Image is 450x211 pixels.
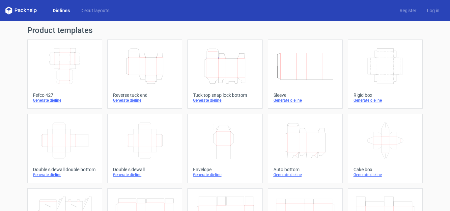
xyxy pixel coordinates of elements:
[193,172,257,177] div: Generate dieline
[27,40,102,109] a: Fefco 427Generate dieline
[273,92,337,98] div: Sleeve
[33,172,97,177] div: Generate dieline
[113,98,177,103] div: Generate dieline
[273,167,337,172] div: Auto bottom
[113,92,177,98] div: Reverse tuck end
[273,98,337,103] div: Generate dieline
[353,167,417,172] div: Cake box
[107,114,182,183] a: Double sidewallGenerate dieline
[353,172,417,177] div: Generate dieline
[193,92,257,98] div: Tuck top snap lock bottom
[193,98,257,103] div: Generate dieline
[348,114,423,183] a: Cake boxGenerate dieline
[394,7,422,14] a: Register
[353,98,417,103] div: Generate dieline
[27,114,102,183] a: Double sidewall double bottomGenerate dieline
[193,167,257,172] div: Envelope
[107,40,182,109] a: Reverse tuck endGenerate dieline
[33,167,97,172] div: Double sidewall double bottom
[422,7,445,14] a: Log in
[113,167,177,172] div: Double sidewall
[27,26,423,34] h1: Product templates
[273,172,337,177] div: Generate dieline
[75,7,115,14] a: Diecut layouts
[187,40,262,109] a: Tuck top snap lock bottomGenerate dieline
[113,172,177,177] div: Generate dieline
[47,7,75,14] a: Dielines
[353,92,417,98] div: Rigid box
[33,98,97,103] div: Generate dieline
[268,114,343,183] a: Auto bottomGenerate dieline
[348,40,423,109] a: Rigid boxGenerate dieline
[33,92,97,98] div: Fefco 427
[268,40,343,109] a: SleeveGenerate dieline
[187,114,262,183] a: EnvelopeGenerate dieline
